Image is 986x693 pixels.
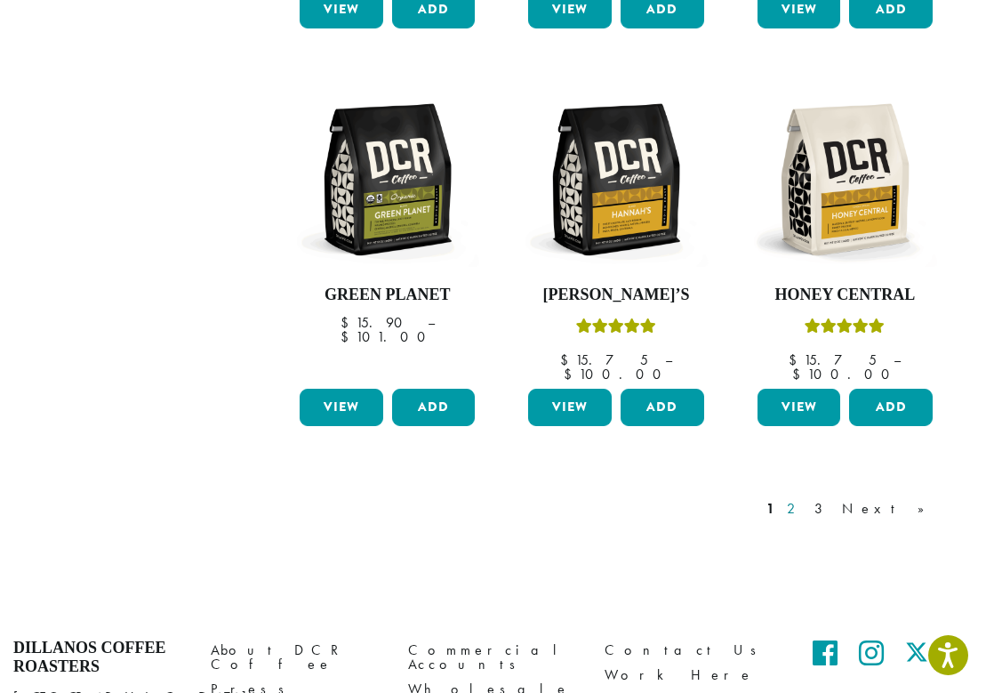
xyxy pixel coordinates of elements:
a: View [758,389,841,426]
h4: Honey Central [753,286,937,305]
h4: Dillanos Coffee Roasters [13,639,184,677]
a: Honey CentralRated 5.00 out of 5 [753,87,937,382]
bdi: 15.75 [789,351,877,369]
a: About DCR Coffee [211,639,381,677]
a: Commercial Accounts [408,639,579,677]
img: DCR-12oz-FTO-Green-Planet-Stock-scaled.png [295,87,479,271]
button: Add [621,389,704,426]
div: Rated 5.00 out of 5 [805,316,885,342]
a: [PERSON_NAME]’sRated 5.00 out of 5 [524,87,708,382]
span: $ [564,365,579,383]
button: Add [392,389,476,426]
div: Rated 5.00 out of 5 [576,316,656,342]
a: View [300,389,383,426]
img: DCR-12oz-Hannahs-Stock-scaled.png [524,87,708,271]
a: 3 [811,498,833,520]
a: 1 [763,498,778,520]
a: Contact Us [605,639,775,663]
span: $ [341,327,356,346]
h4: [PERSON_NAME]’s [524,286,708,305]
bdi: 15.75 [560,351,648,369]
span: $ [341,313,356,332]
a: Next » [838,498,941,520]
button: Add [849,389,933,426]
span: $ [789,351,804,369]
span: – [428,313,435,332]
span: $ [792,365,807,383]
bdi: 101.00 [341,327,434,346]
bdi: 100.00 [792,365,898,383]
a: 2 [783,498,806,520]
bdi: 100.00 [564,365,669,383]
h4: Green Planet [295,286,479,305]
a: View [528,389,612,426]
span: $ [560,351,575,369]
a: Work Here [605,663,775,687]
span: – [665,351,672,369]
bdi: 15.90 [341,313,411,332]
img: DCR-12oz-Honey-Central-Stock-scaled.png [753,87,937,271]
a: Green Planet [295,87,479,382]
span: – [894,351,901,369]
